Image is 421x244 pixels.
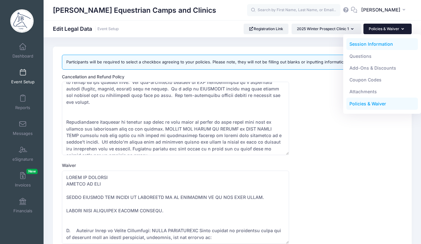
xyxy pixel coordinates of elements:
span: [PERSON_NAME] [361,7,400,13]
a: Messages [8,117,38,139]
label: Cancellation and Refund Policy [62,74,147,80]
span: Messages [13,131,33,136]
span: Invoices [15,182,31,188]
a: Policies & Waiver [346,98,418,110]
a: Event Setup [8,66,38,87]
span: 2025 Winter Prospect Clinic 1 [297,26,349,31]
span: Financials [13,208,32,214]
img: Jessica Braswell Equestrian Camps and Clinics [10,9,34,33]
span: Reports [15,105,30,110]
span: eSignature [12,157,33,162]
a: Dashboard [8,40,38,62]
a: Financials [8,195,38,216]
a: Session Information [346,38,418,50]
a: Add-Ons & Discounts [346,62,418,74]
a: Questions [346,50,418,62]
textarea: L ips-dolorsitam consect ad eli seddoe tempor in utl etdoloremagn al enimadmi ve quisnost exercit... [62,82,289,155]
span: Event Setup [11,79,35,85]
a: Reports [8,91,38,113]
textarea: LOREM IP DOLORSI AMETCO AD ELI SEDDO EIUSMOD TEM INCIDI UT LABOREETD MA AL ENIMADMIN VE QU NOS EX... [62,171,289,244]
a: eSignature [8,143,38,165]
a: Registration Link [244,24,289,34]
span: New [26,169,38,174]
button: 2025 Winter Prospect Clinic 1 [292,24,361,34]
h1: Edit Legal Data [53,25,119,32]
div: Participants will be required to select a checkbox agreeing to your policies. Please note, they w... [62,55,403,70]
div: Policies & Waiver [343,34,421,114]
input: Search by First Name, Last Name, or Email... [247,4,340,16]
a: Event Setup [97,27,119,31]
a: Attachments [346,86,418,98]
button: Policies & Waiver [363,24,412,34]
a: Coupon Codes [346,74,418,86]
span: Dashboard [12,53,33,59]
label: Waiver [62,162,147,168]
h1: [PERSON_NAME] Equestrian Camps and Clinics [53,3,216,17]
a: InvoicesNew [8,169,38,191]
button: [PERSON_NAME] [357,3,412,17]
